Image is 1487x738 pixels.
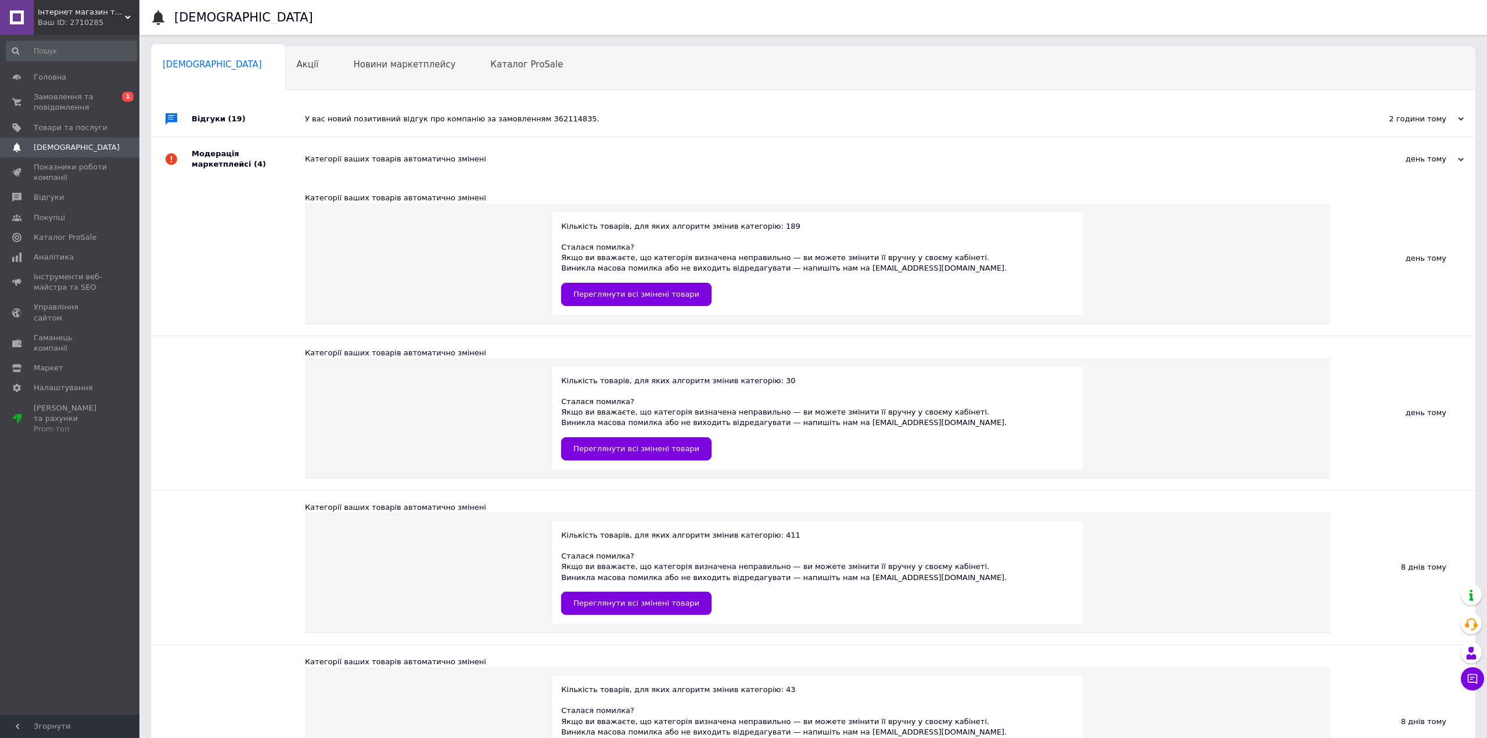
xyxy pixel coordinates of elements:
div: У вас новий позитивний відгук про компанію за замовленням 362114835. [305,114,1348,124]
div: Категорії ваших товарів автоматично змінені [305,657,1330,667]
span: Аналітика [34,252,74,262]
span: (19) [228,114,246,123]
span: Інструменти веб-майстра та SEO [34,272,107,293]
span: Акції [297,59,319,70]
span: Каталог ProSale [34,232,96,243]
div: Ваш ID: 2710285 [38,17,139,28]
div: день тому [1330,336,1475,490]
span: Замовлення та повідомлення [34,92,107,113]
div: Модерація маркетплейсі [192,137,305,181]
span: Переглянути всі змінені товари [573,444,699,453]
input: Пошук [6,41,137,62]
span: (4) [254,160,266,168]
div: 8 днів тому [1330,491,1475,645]
span: Інтернет магазин товарів Для всієї родини ForAll.com.ua [38,7,125,17]
span: Відгуки [34,192,64,203]
span: [DEMOGRAPHIC_DATA] [34,142,120,153]
div: 2 години тому [1348,114,1464,124]
div: день тому [1330,181,1475,335]
span: Переглянути всі змінені товари [573,290,699,298]
div: Кількість товарів, для яких алгоритм змінив категорію: 189 Cталася помилка? Якщо ви вважаєте, що ... [561,221,1074,306]
a: Переглянути всі змінені товари [561,437,712,460]
span: Гаманець компанії [34,333,107,354]
span: [DEMOGRAPHIC_DATA] [163,59,262,70]
button: Чат з покупцем [1461,667,1484,690]
div: Кількість товарів, для яких алгоритм змінив категорію: 30 Cталася помилка? Якщо ви вважаєте, що к... [561,376,1074,460]
span: Налаштування [34,383,93,393]
span: 1 [122,92,134,102]
span: Товари та послуги [34,123,107,133]
a: Переглянути всі змінені товари [561,283,712,306]
span: Новини маркетплейсу [353,59,455,70]
div: Відгуки [192,102,305,136]
span: Головна [34,72,66,82]
span: Маркет [34,363,63,373]
div: Кількість товарів, для яких алгоритм змінив категорію: 411 Cталася помилка? Якщо ви вважаєте, що ... [561,530,1074,615]
span: Управління сайтом [34,302,107,323]
span: Показники роботи компанії [34,162,107,183]
span: [PERSON_NAME] та рахунки [34,403,107,435]
div: Категорії ваших товарів автоматично змінені [305,154,1348,164]
div: Категорії ваших товарів автоматично змінені [305,348,1330,358]
div: Категорії ваших товарів автоматично змінені [305,502,1330,513]
h1: [DEMOGRAPHIC_DATA] [174,10,313,24]
span: Покупці [34,213,65,223]
div: день тому [1348,154,1464,164]
a: Переглянути всі змінені товари [561,592,712,615]
div: Категорії ваших товарів автоматично змінені [305,193,1330,203]
span: Каталог ProSale [490,59,563,70]
div: Prom топ [34,424,107,434]
span: Переглянути всі змінені товари [573,599,699,607]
